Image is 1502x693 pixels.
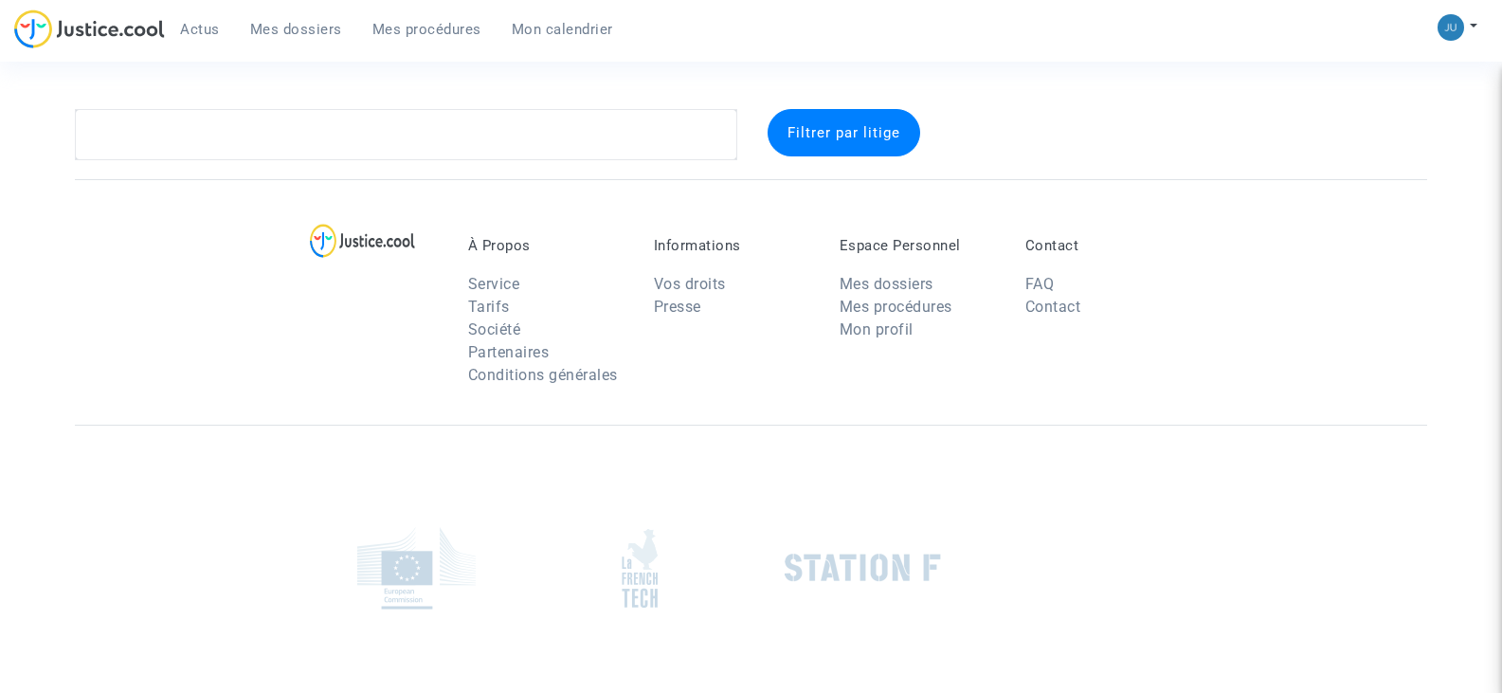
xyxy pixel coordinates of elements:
img: 5a1477657f894e90ed302d2948cf88b6 [1438,14,1464,41]
span: Actus [180,21,220,38]
img: europe_commision.png [357,527,476,610]
a: Partenaires [468,343,550,361]
p: Espace Personnel [840,237,997,254]
a: Service [468,275,520,293]
a: Mon calendrier [497,15,628,44]
a: Actus [165,15,235,44]
img: french_tech.png [622,528,658,609]
a: Mes procédures [840,298,952,316]
a: Mes dossiers [840,275,933,293]
a: Société [468,320,521,338]
span: Mes dossiers [250,21,342,38]
img: stationf.png [785,554,941,582]
p: Informations [654,237,811,254]
a: Contact [1025,298,1081,316]
a: Mon profil [840,320,914,338]
a: Conditions générales [468,366,618,384]
a: Tarifs [468,298,510,316]
p: À Propos [468,237,625,254]
a: Presse [654,298,701,316]
a: Mes procédures [357,15,497,44]
a: Vos droits [654,275,726,293]
p: Contact [1025,237,1183,254]
a: Mes dossiers [235,15,357,44]
img: logo-lg.svg [310,224,415,258]
img: jc-logo.svg [14,9,165,48]
span: Mon calendrier [512,21,613,38]
span: Mes procédures [372,21,481,38]
span: Filtrer par litige [787,124,900,141]
a: FAQ [1025,275,1055,293]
